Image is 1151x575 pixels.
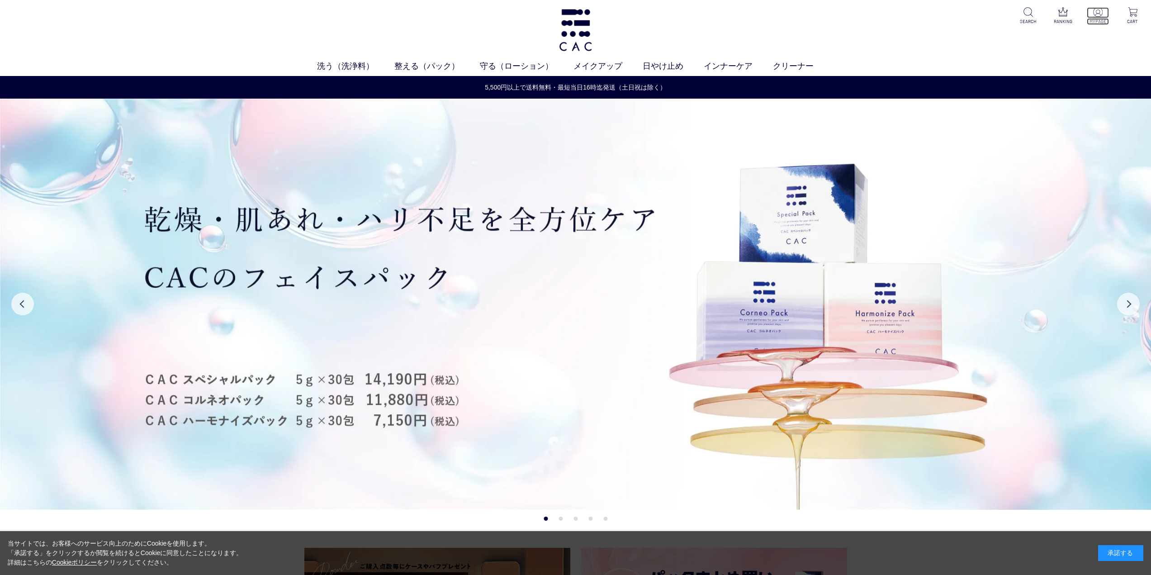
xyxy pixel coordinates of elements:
div: 当サイトでは、お客様へのサービス向上のためにCookieを使用します。 「承諾する」をクリックするか閲覧を続けるとCookieに同意したことになります。 詳細はこちらの をクリックしてください。 [8,539,243,567]
a: Cookieポリシー [52,559,97,566]
a: MYPAGE [1087,7,1109,25]
a: CART [1122,7,1144,25]
div: 承諾する [1098,545,1143,561]
button: 5 of 5 [603,517,607,521]
p: SEARCH [1017,18,1039,25]
a: SEARCH [1017,7,1039,25]
a: 日やけ止め [643,60,704,72]
button: Next [1117,293,1140,315]
button: 2 of 5 [559,517,563,521]
a: クリーナー [773,60,834,72]
a: 守る（ローション） [480,60,573,72]
a: メイクアップ [573,60,643,72]
p: CART [1122,18,1144,25]
a: 洗う（洗浄料） [317,60,394,72]
img: logo [557,9,594,51]
button: Previous [11,293,34,315]
button: 1 of 5 [544,517,548,521]
a: 5,500円以上で送料無料・最短当日16時迄発送（土日祝は除く） [0,83,1151,92]
button: 3 of 5 [573,517,578,521]
p: MYPAGE [1087,18,1109,25]
a: インナーケア [704,60,773,72]
a: 整える（パック） [394,60,480,72]
p: RANKING [1052,18,1074,25]
button: 4 of 5 [588,517,592,521]
a: RANKING [1052,7,1074,25]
